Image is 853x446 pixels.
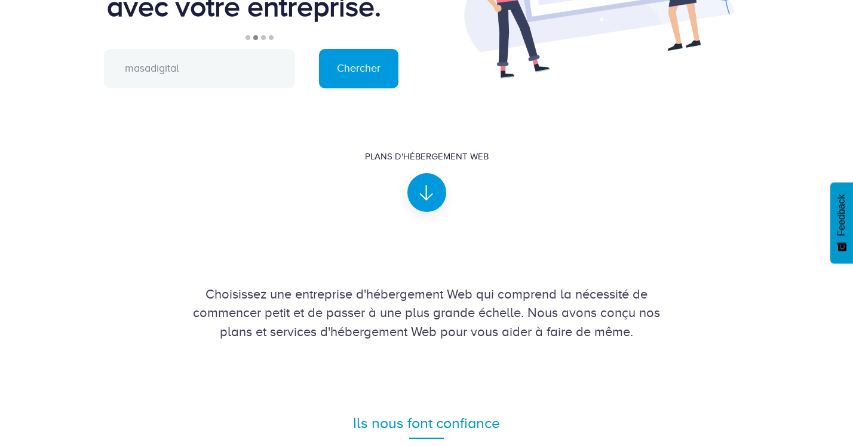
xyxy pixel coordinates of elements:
input: Ex : ibracilinks.com [104,49,295,88]
button: Feedback - Afficher l’enquête [830,182,853,263]
input: Chercher [319,49,398,88]
span: Feedback [836,194,847,236]
div: Ils nous font confiance [86,413,767,434]
div: Choisissez une entreprise d'hébergement Web qui comprend la nécessité de commencer petit et de pa... [86,285,767,341]
a: Plans d'hébergement Web [365,150,489,202]
div: Plans d'hébergement Web [365,150,489,163]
